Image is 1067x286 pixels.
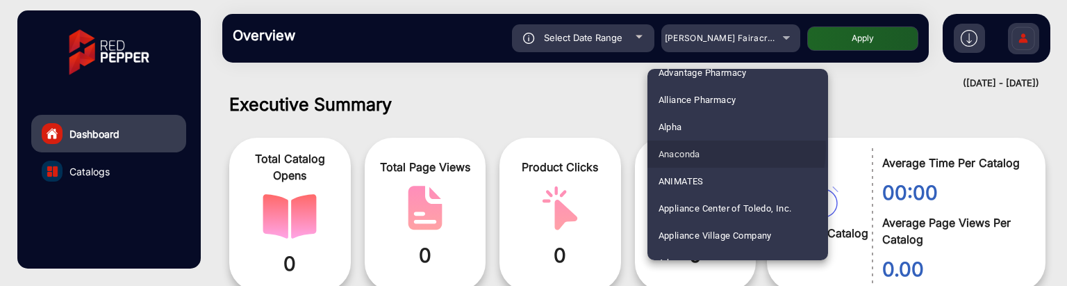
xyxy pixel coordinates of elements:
[659,249,688,276] span: Arhaus
[659,86,736,113] span: Alliance Pharmacy
[659,195,792,222] span: Appliance Center of Toledo, Inc.
[659,113,682,141] span: Alpha
[659,59,747,86] span: Advantage Pharmacy
[659,168,704,195] span: ANIMATES
[659,222,772,249] span: Appliance Village Company
[659,141,700,168] span: Anaconda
